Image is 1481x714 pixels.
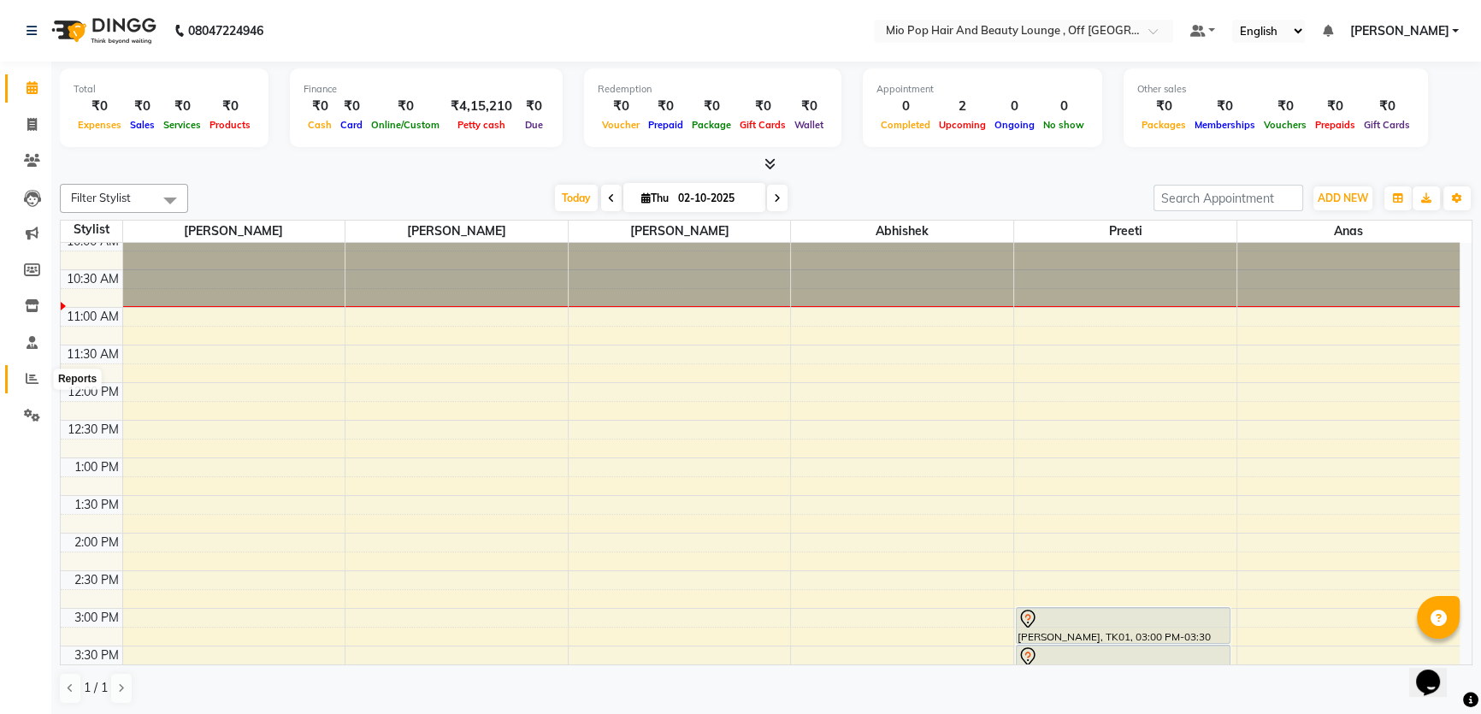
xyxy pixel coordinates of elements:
[126,119,159,131] span: Sales
[569,221,791,242] span: [PERSON_NAME]
[453,119,510,131] span: Petty cash
[644,119,687,131] span: Prepaid
[205,97,255,116] div: ₹0
[336,97,367,116] div: ₹0
[64,421,122,439] div: 12:30 PM
[1360,97,1414,116] div: ₹0
[188,7,263,55] b: 08047224946
[644,97,687,116] div: ₹0
[304,119,336,131] span: Cash
[84,679,108,697] span: 1 / 1
[935,97,990,116] div: 2
[63,308,122,326] div: 11:00 AM
[205,119,255,131] span: Products
[790,97,828,116] div: ₹0
[1260,119,1311,131] span: Vouchers
[1409,646,1464,697] iframe: chat widget
[1237,221,1460,242] span: anas
[159,97,205,116] div: ₹0
[71,609,122,627] div: 3:00 PM
[63,345,122,363] div: 11:30 AM
[159,119,205,131] span: Services
[367,97,444,116] div: ₹0
[345,221,568,242] span: [PERSON_NAME]
[1311,119,1360,131] span: Prepaids
[336,119,367,131] span: Card
[1313,186,1372,210] button: ADD NEW
[519,97,549,116] div: ₹0
[1039,119,1089,131] span: No show
[673,186,758,211] input: 2025-10-02
[790,119,828,131] span: Wallet
[126,97,159,116] div: ₹0
[687,119,735,131] span: Package
[304,82,549,97] div: Finance
[1349,22,1449,40] span: [PERSON_NAME]
[687,97,735,116] div: ₹0
[598,119,644,131] span: Voucher
[598,97,644,116] div: ₹0
[990,97,1039,116] div: 0
[71,646,122,664] div: 3:30 PM
[71,571,122,589] div: 2:30 PM
[1311,97,1360,116] div: ₹0
[44,7,161,55] img: logo
[935,119,990,131] span: Upcoming
[74,82,255,97] div: Total
[1137,119,1190,131] span: Packages
[735,119,790,131] span: Gift Cards
[876,97,935,116] div: 0
[637,192,673,204] span: Thu
[74,119,126,131] span: Expenses
[71,534,122,552] div: 2:00 PM
[1137,97,1190,116] div: ₹0
[1154,185,1303,211] input: Search Appointment
[123,221,345,242] span: [PERSON_NAME]
[74,97,126,116] div: ₹0
[555,185,598,211] span: Today
[1360,119,1414,131] span: Gift Cards
[304,97,336,116] div: ₹0
[61,221,122,239] div: Stylist
[54,369,101,390] div: Reports
[1137,82,1414,97] div: Other sales
[1017,646,1230,681] div: [PERSON_NAME], TK01, 03:30 PM-04:00 PM, Full Legs
[1017,608,1230,643] div: [PERSON_NAME], TK01, 03:00 PM-03:30 PM, Full Arms
[71,458,122,476] div: 1:00 PM
[1190,119,1260,131] span: Memberships
[876,119,935,131] span: Completed
[63,270,122,288] div: 10:30 AM
[521,119,547,131] span: Due
[876,82,1089,97] div: Appointment
[1318,192,1368,204] span: ADD NEW
[735,97,790,116] div: ₹0
[1014,221,1236,242] span: preeti
[71,191,131,204] span: Filter Stylist
[598,82,828,97] div: Redemption
[71,496,122,514] div: 1:30 PM
[444,97,519,116] div: ₹4,15,210
[367,119,444,131] span: Online/Custom
[1260,97,1311,116] div: ₹0
[990,119,1039,131] span: Ongoing
[1039,97,1089,116] div: 0
[1190,97,1260,116] div: ₹0
[791,221,1013,242] span: Abhishek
